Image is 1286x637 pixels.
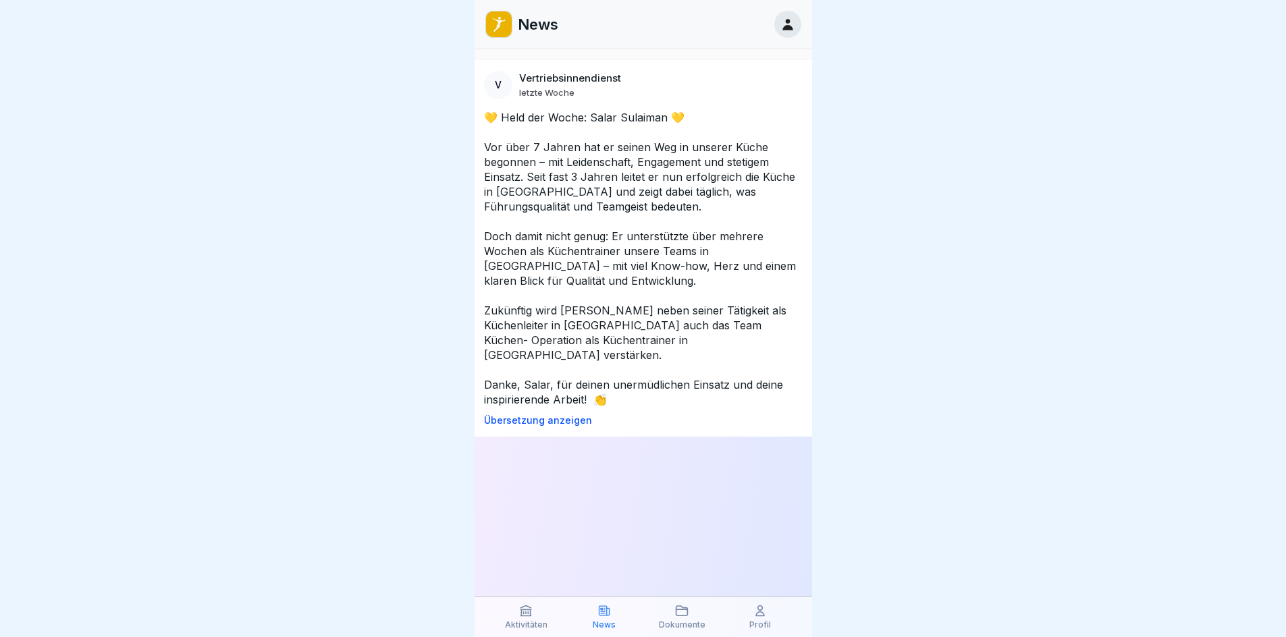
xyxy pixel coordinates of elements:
[519,87,574,98] p: letzte Woche
[505,620,547,630] p: Aktivitäten
[659,620,705,630] p: Dokumente
[519,72,621,84] p: Vertriebsinnendienst
[749,620,771,630] p: Profil
[593,620,616,630] p: News
[484,415,803,426] p: Übersetzung anzeigen
[486,11,512,37] img: oo2rwhh5g6mqyfqxhtbddxvd.png
[484,110,803,407] p: 💛 Held der Woche: Salar Sulaiman 💛 Vor über 7 Jahren hat er seinen Weg in unserer Küche begonnen ...
[484,71,512,99] div: V
[518,16,558,33] p: News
